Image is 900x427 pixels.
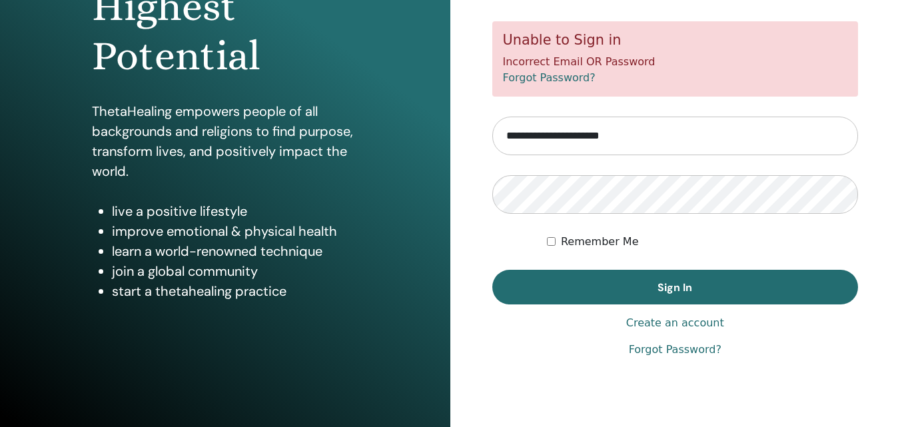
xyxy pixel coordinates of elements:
[547,234,858,250] div: Keep me authenticated indefinitely or until I manually logout
[112,241,358,261] li: learn a world-renowned technique
[92,101,358,181] p: ThetaHealing empowers people of all backgrounds and religions to find purpose, transform lives, a...
[112,281,358,301] li: start a thetahealing practice
[503,32,848,49] h5: Unable to Sign in
[629,342,721,358] a: Forgot Password?
[112,201,358,221] li: live a positive lifestyle
[658,280,692,294] span: Sign In
[561,234,639,250] label: Remember Me
[626,315,724,331] a: Create an account
[492,21,859,97] div: Incorrect Email OR Password
[112,221,358,241] li: improve emotional & physical health
[503,71,596,84] a: Forgot Password?
[112,261,358,281] li: join a global community
[492,270,859,304] button: Sign In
